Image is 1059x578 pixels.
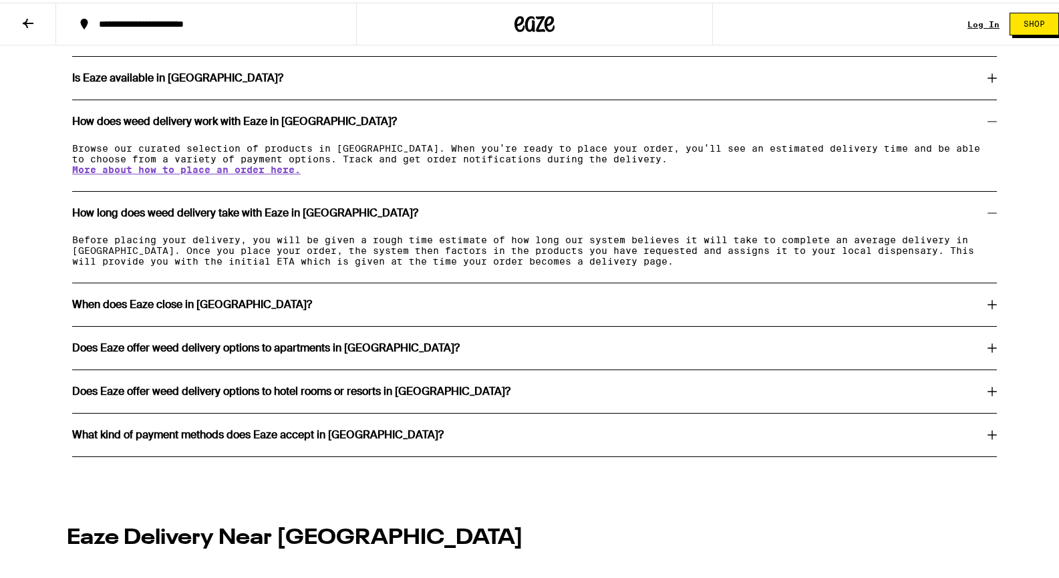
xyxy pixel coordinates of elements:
[67,525,1002,546] h2: Eaze Delivery Near [GEOGRAPHIC_DATA]
[72,114,397,124] h3: How does weed delivery work with Eaze in [GEOGRAPHIC_DATA]?
[72,162,301,172] a: More about how to place an order here.
[72,232,997,264] p: Before placing your delivery, you will be given a rough time estimate of how long our system beli...
[1024,17,1045,25] span: Shop
[72,427,444,438] h3: What kind of payment methods does Eaze accept in [GEOGRAPHIC_DATA]?
[1010,10,1059,33] button: Shop
[72,70,283,81] h3: Is Eaze available in [GEOGRAPHIC_DATA]?
[72,340,460,351] h3: Does Eaze offer weed delivery options to apartments in [GEOGRAPHIC_DATA]?
[72,297,312,307] h3: When does Eaze close in [GEOGRAPHIC_DATA]?
[72,384,510,394] h3: Does Eaze offer weed delivery options to hotel rooms or resorts in [GEOGRAPHIC_DATA]?
[8,9,96,20] span: Hi. Need any help?
[72,205,418,216] h3: How long does weed delivery take with Eaze in [GEOGRAPHIC_DATA]?
[967,17,1000,26] a: Log In
[72,140,997,162] p: Browse our curated selection of products in [GEOGRAPHIC_DATA]. When you’re ready to place your or...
